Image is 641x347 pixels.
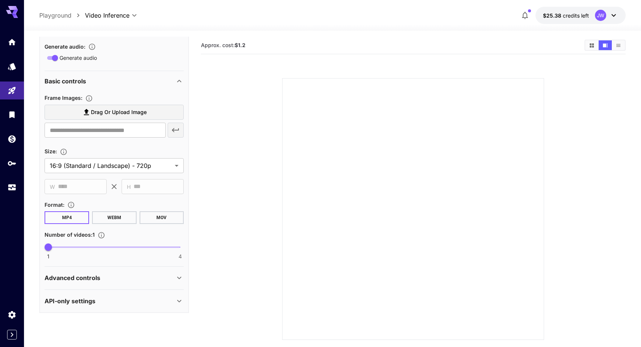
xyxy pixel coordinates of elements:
[92,211,137,224] button: WEBM
[140,211,184,224] button: MOV
[7,159,16,168] div: API Keys
[7,86,16,95] div: Playground
[59,54,97,62] span: Generate audio
[7,183,16,192] div: Usage
[45,77,86,86] p: Basic controls
[7,37,16,47] div: Home
[7,134,16,144] div: Wallet
[91,108,147,117] span: Drag or upload image
[45,202,64,208] span: Format :
[39,11,71,20] a: Playground
[7,330,17,340] button: Expand sidebar
[45,72,184,90] div: Basic controls
[47,253,49,260] span: 1
[45,269,184,287] div: Advanced controls
[585,40,598,50] button: Show media in grid view
[584,40,626,51] div: Show media in grid viewShow media in video viewShow media in list view
[178,253,182,260] span: 4
[595,10,606,21] div: JW
[45,273,100,282] p: Advanced controls
[45,105,184,120] label: Drag or upload image
[45,292,184,310] div: API-only settings
[563,12,589,19] span: credits left
[543,12,589,19] div: $25.37966
[45,231,95,238] span: Number of videos : 1
[82,95,96,102] button: Upload frame images.
[50,182,55,191] span: W
[127,182,131,191] span: H
[612,40,625,50] button: Show media in list view
[64,201,78,209] button: Choose the file format for the output video.
[535,7,626,24] button: $25.37966JW
[45,297,95,305] p: API-only settings
[235,42,245,48] b: $1.2
[7,110,16,119] div: Library
[45,43,85,50] span: Generate audio :
[201,42,245,48] span: Approx. cost:
[45,148,57,154] span: Size :
[599,40,612,50] button: Show media in video view
[7,62,16,71] div: Models
[50,161,172,170] span: 16:9 (Standard / Landscape) - 720p
[85,11,129,20] span: Video Inference
[39,11,85,20] nav: breadcrumb
[45,95,82,101] span: Frame Images :
[45,211,89,224] button: MP4
[7,310,16,319] div: Settings
[543,12,563,19] span: $25.38
[95,231,108,239] button: Specify how many videos to generate in a single request. Each video generation will be charged se...
[57,148,70,156] button: Adjust the dimensions of the generated image by specifying its width and height in pixels, or sel...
